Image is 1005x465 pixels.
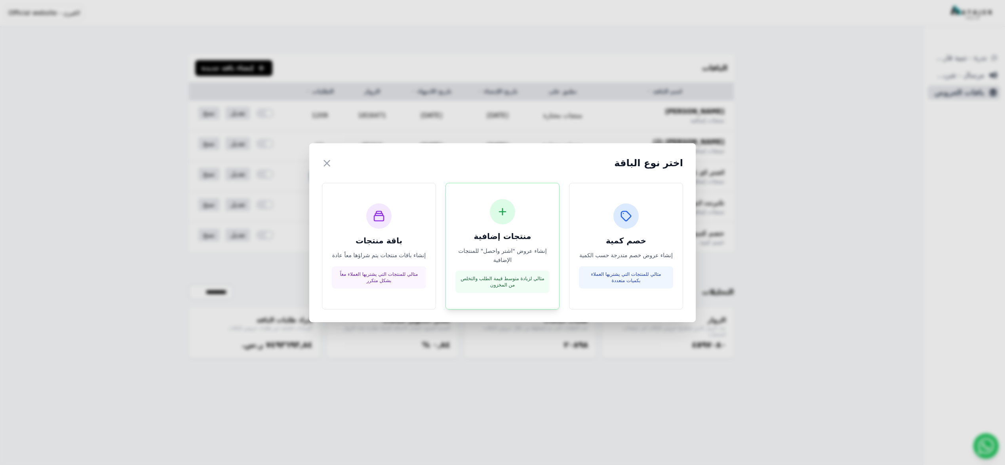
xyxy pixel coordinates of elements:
p: إنشاء عروض خصم متدرجة حسب الكمية [579,251,673,260]
p: إنشاء باقات منتجات يتم شراؤها معاً عادة [332,251,426,260]
p: إنشاء عروض "اشتر واحصل" للمنتجات الإضافية [455,247,550,265]
p: مثالي للمنتجات التي يشتريها العملاء معاً بشكل متكرر [337,271,421,284]
h3: منتجات إضافية [455,231,550,242]
h3: باقة منتجات [332,235,426,246]
h3: خصم كمية [579,235,673,246]
p: مثالي لزيادة متوسط قيمة الطلب والتخلص من المخزون [460,275,545,288]
h2: اختر نوع الباقة [614,157,683,169]
button: × [322,156,332,170]
p: مثالي للمنتجات التي يشتريها العملاء بكميات متعددة [584,271,668,284]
